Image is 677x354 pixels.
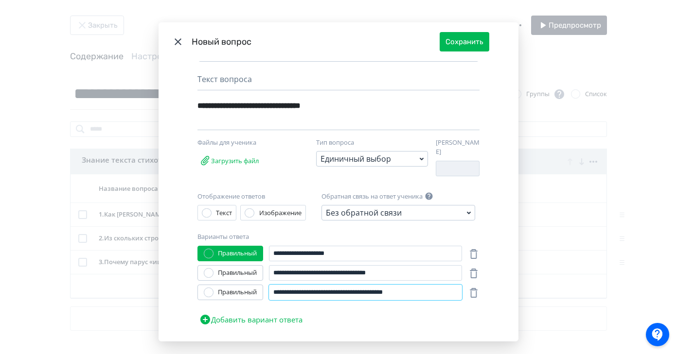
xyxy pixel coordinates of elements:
div: Modal [159,22,518,341]
label: [PERSON_NAME] [436,138,480,157]
label: Варианты ответа [197,232,249,242]
label: Обратная связь на ответ ученика [321,192,423,202]
button: Сохранить [440,32,489,51]
div: Файлы для ученика [197,138,300,148]
div: Правильный [218,268,257,278]
div: Новый вопрос [192,35,440,49]
div: Изображение [259,208,302,218]
div: Текст [216,208,232,218]
label: Отображение ответов [197,192,265,202]
label: Тип вопроса [316,138,354,148]
div: Без обратной связи [326,207,402,219]
button: Добавить вариант ответа [197,310,304,329]
div: Единичный выбор [321,153,391,165]
div: Правильный [218,287,257,297]
div: Текст вопроса [197,73,480,90]
div: Правильный [218,249,257,258]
